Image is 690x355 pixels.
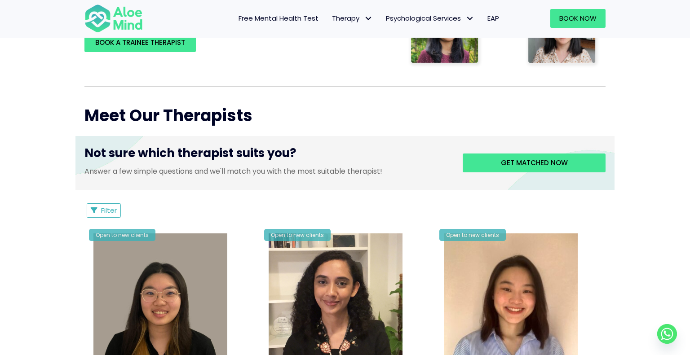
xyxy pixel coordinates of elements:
a: Free Mental Health Test [232,9,325,28]
img: Aloe mind Logo [84,4,143,33]
a: Whatsapp [657,324,677,344]
a: Get matched now [463,153,606,172]
h3: Not sure which therapist suits you? [84,145,449,166]
span: Meet Our Therapists [84,104,252,127]
a: EAP [481,9,506,28]
span: Book Now [559,13,597,23]
span: Psychological Services [386,13,474,23]
button: Filter Listings [87,203,121,218]
div: Open to new clients [264,229,331,241]
span: Filter [101,206,117,215]
a: Book Now [550,9,606,28]
div: Open to new clients [89,229,155,241]
p: Answer a few simple questions and we'll match you with the most suitable therapist! [84,166,449,176]
a: TherapyTherapy: submenu [325,9,379,28]
span: Therapy: submenu [362,12,375,25]
div: Open to new clients [439,229,506,241]
span: Therapy [332,13,372,23]
span: Free Mental Health Test [239,13,318,23]
a: BOOK A TRAINEE THERAPIST [84,33,196,52]
span: EAP [487,13,499,23]
nav: Menu [155,9,506,28]
span: Get matched now [501,158,568,167]
span: BOOK A TRAINEE THERAPIST [95,38,185,47]
a: Psychological ServicesPsychological Services: submenu [379,9,481,28]
span: Psychological Services: submenu [463,12,476,25]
